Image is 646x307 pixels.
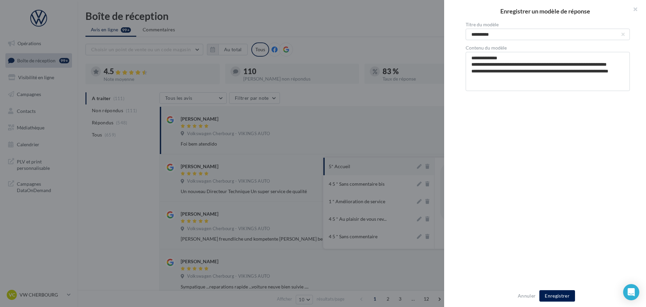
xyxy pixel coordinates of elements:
[539,290,575,302] button: Enregistrer
[623,284,639,300] div: Open Intercom Messenger
[466,45,630,50] label: Contenu du modèle
[455,8,635,14] h2: Enregistrer un modèle de réponse
[515,292,538,300] button: Annuler
[466,22,630,27] label: Titre du modèle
